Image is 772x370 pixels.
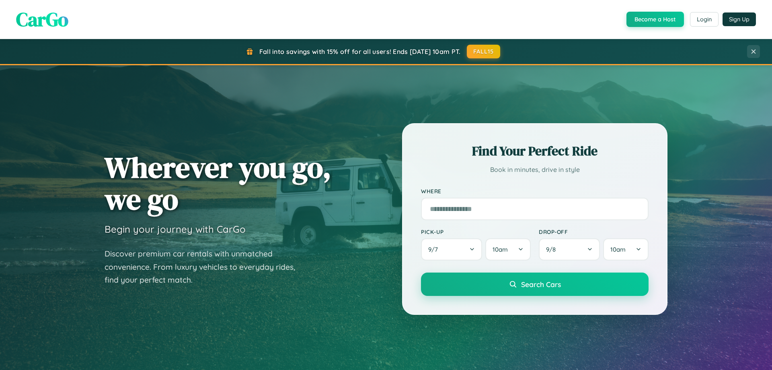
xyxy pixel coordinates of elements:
[610,246,626,253] span: 10am
[467,45,501,58] button: FALL15
[690,12,719,27] button: Login
[16,6,68,33] span: CarGo
[105,151,331,215] h1: Wherever you go, we go
[421,238,482,260] button: 9/7
[539,228,649,235] label: Drop-off
[626,12,684,27] button: Become a Host
[259,48,461,56] span: Fall into savings with 15% off for all users! Ends [DATE] 10am PT.
[105,223,246,235] h3: Begin your journey with CarGo
[723,12,756,26] button: Sign Up
[521,280,561,289] span: Search Cars
[428,246,442,253] span: 9 / 7
[421,188,649,194] label: Where
[421,273,649,296] button: Search Cars
[603,238,649,260] button: 10am
[421,164,649,176] p: Book in minutes, drive in style
[485,238,531,260] button: 10am
[493,246,508,253] span: 10am
[539,238,600,260] button: 9/8
[105,247,306,287] p: Discover premium car rentals with unmatched convenience. From luxury vehicles to everyday rides, ...
[546,246,560,253] span: 9 / 8
[421,228,531,235] label: Pick-up
[421,142,649,160] h2: Find Your Perfect Ride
